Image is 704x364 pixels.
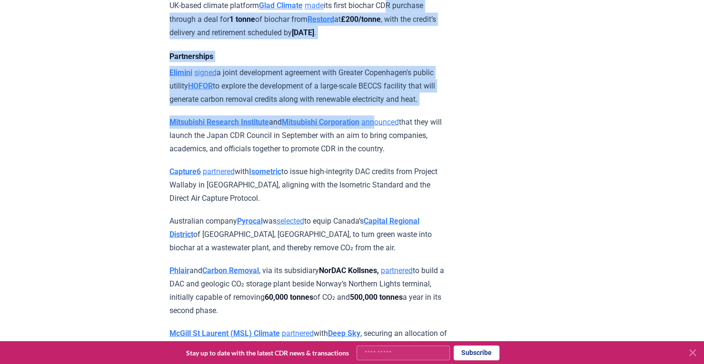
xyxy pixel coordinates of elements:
a: partnered [381,266,413,275]
p: a joint development agreement with Greater Copenhagen's public utility to explore the development... [169,66,448,106]
a: partnered [282,328,314,337]
strong: NorDAC Kollsnes, [319,266,379,275]
a: McGill St Laurent (MSL) Climate [169,328,280,337]
a: Capital Regional District [169,216,419,238]
strong: 500,000 tonnes [350,292,403,301]
a: announced [361,117,399,126]
a: HOFOR [188,81,213,90]
a: Elimini [169,68,192,77]
p: Australian company was to equip Canada’s of [GEOGRAPHIC_DATA], [GEOGRAPHIC_DATA], to turn green w... [169,214,448,254]
a: signed [194,68,217,77]
p: and , via its subsidiary to build a DAC and geologic CO₂ storage plant beside Norway’s Northern L... [169,264,448,317]
a: Phlair [169,266,189,275]
a: Carbon Removal [202,266,259,275]
strong: 1 tonne [229,14,255,23]
a: Deep Sky [328,328,360,337]
a: Capture6 [169,167,201,176]
strong: Partnerships [169,51,213,60]
a: made [305,1,324,10]
a: Isometric [249,167,281,176]
strong: [DATE] [292,28,314,37]
a: partnered [203,167,235,176]
a: selected [277,216,304,225]
a: Restord [307,14,334,23]
p: and that they will launch the Japan CDR Council in September with an aim to bring companies, acad... [169,115,448,155]
a: Glad Climate [259,1,303,10]
a: Mitsubishi Research Institute [169,117,269,126]
p: with to issue high-integrity DAC credits from Project Wallaby in [GEOGRAPHIC_DATA], aligning with... [169,165,448,205]
a: Pyrocal [237,216,263,225]
strong: 60,000 tonnes [265,292,313,301]
strong: £200/tonne [341,14,381,23]
a: Mitsubishi Corporation [282,117,359,126]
